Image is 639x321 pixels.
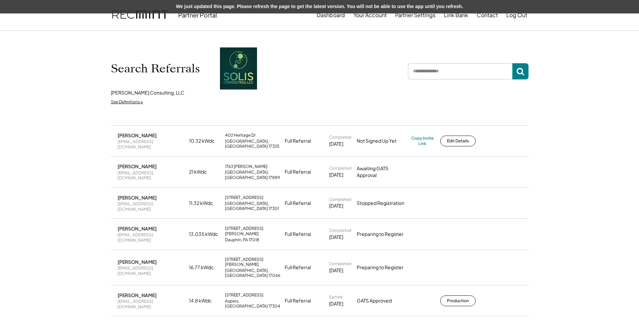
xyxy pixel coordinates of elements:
div: [STREET_ADDRESS][PERSON_NAME] [225,226,281,236]
div: [DATE] [329,234,343,241]
div: Copy Invite Link [411,136,434,146]
div: See Definitions ↓ [111,99,143,105]
div: [GEOGRAPHIC_DATA], [GEOGRAPHIC_DATA] 17046 [225,268,281,278]
div: Partner Portal [178,11,217,19]
button: Partner Settings [395,8,436,22]
div: [PERSON_NAME] [118,194,157,201]
div: GATS Approved [357,297,407,304]
div: 402 Heritage Dr [225,133,256,138]
button: Edit Details [440,136,476,146]
div: [DATE] [329,300,343,307]
h1: Search Referrals [111,62,200,76]
div: [EMAIL_ADDRESS][DOMAIN_NAME] [118,139,185,149]
div: [EMAIL_ADDRESS][DOMAIN_NAME] [118,232,185,243]
div: Completed [329,197,351,202]
button: Your Account [353,8,387,22]
button: Log Out [506,8,527,22]
div: [DATE] [329,267,343,274]
div: 10.32 kWdc [189,138,221,144]
div: [GEOGRAPHIC_DATA], [GEOGRAPHIC_DATA] 17301 [225,201,281,211]
div: [EMAIL_ADDRESS][DOMAIN_NAME] [118,299,185,309]
div: Completed [329,166,351,171]
div: 16.77 kWdc [189,264,221,271]
div: Stopped Registration [357,200,407,207]
div: [DATE] [329,172,343,178]
div: 14.8 kWdc [189,297,221,304]
div: [PERSON_NAME] [118,259,157,265]
div: Full Referral [285,138,311,144]
div: [EMAIL_ADDRESS][DOMAIN_NAME] [118,265,185,276]
img: recmint-logotype%403x.png [112,4,168,27]
div: Full Referral [285,264,311,271]
button: Contact [477,8,498,22]
div: Preparing to Register [357,264,407,271]
div: [STREET_ADDRESS] [225,292,263,298]
div: Full Referral [285,297,311,304]
div: Full Referral [285,231,311,238]
div: Dauphin, PA 17018 [225,237,259,243]
div: Aspers, [GEOGRAPHIC_DATA] 17304 [225,298,281,309]
div: [PERSON_NAME] [118,163,157,169]
button: Production [440,295,476,306]
div: Awaiting GATS Approval [357,165,407,178]
div: 11.32 kWdc [189,200,221,207]
div: [PERSON_NAME] [118,132,157,138]
div: 1763 [PERSON_NAME] [225,164,267,169]
div: [EMAIL_ADDRESS][DOMAIN_NAME] [118,170,185,181]
div: Earned [329,294,343,300]
div: [DATE] [329,141,343,147]
div: Full Referral [285,169,311,175]
div: [DATE] [329,203,343,209]
div: [PERSON_NAME] [118,292,157,298]
div: 21 kWdc [189,169,221,175]
div: Completed [329,261,351,266]
div: [EMAIL_ADDRESS][DOMAIN_NAME] [118,201,185,212]
div: [GEOGRAPHIC_DATA], [GEOGRAPHIC_DATA] 17889 [225,170,281,180]
div: 13.035 kWdc [189,231,221,238]
div: Full Referral [285,200,311,207]
div: [STREET_ADDRESS][PERSON_NAME] [225,257,281,267]
div: [PERSON_NAME] [118,225,157,231]
div: Completed [329,228,351,233]
div: [PERSON_NAME] Consulting, LLC [111,90,184,96]
div: Not Signed Up Yet [357,138,407,144]
div: [GEOGRAPHIC_DATA], [GEOGRAPHIC_DATA] 17325 [225,139,281,149]
img: https%3A%2F%2F81c9f9a64b6149b79fe163a7ab40bc5d.cdn.bubble.io%2Ff1743624901462x396004178998782300%... [220,47,257,90]
button: Dashboard [317,8,345,22]
button: Link Bank [444,8,468,22]
div: [STREET_ADDRESS] [225,195,263,200]
div: Completed [329,135,351,140]
div: Preparing to Register [357,231,407,238]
